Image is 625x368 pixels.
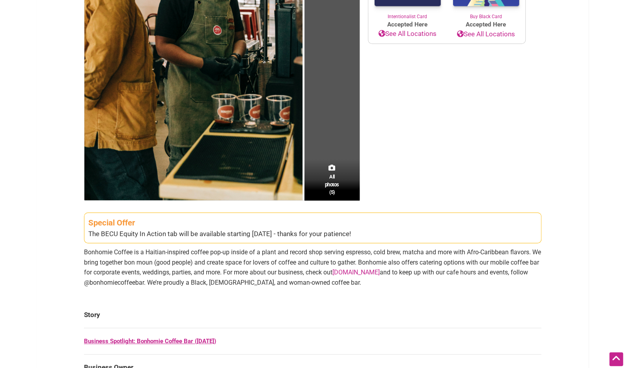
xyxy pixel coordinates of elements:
span: Accepted Here [447,20,525,29]
span: Accepted Here [368,20,447,29]
p: Bonhomie Coffee is a Haitian-inspired coffee pop-up inside of a plant and record shop serving esp... [84,247,541,287]
a: See All Locations [447,29,525,39]
div: The BECU Equity In Action tab will be available starting [DATE] - thanks for your patience! [88,229,537,239]
span: All photos (5) [325,173,339,195]
td: Story [84,302,541,328]
div: Scroll Back to Top [609,352,623,366]
a: [DOMAIN_NAME] [332,268,380,276]
a: See All Locations [368,29,447,39]
div: Special Offer [88,217,537,229]
a: Business Spotlight: Bonhomie Coffee Bar ([DATE]) [84,338,216,345]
